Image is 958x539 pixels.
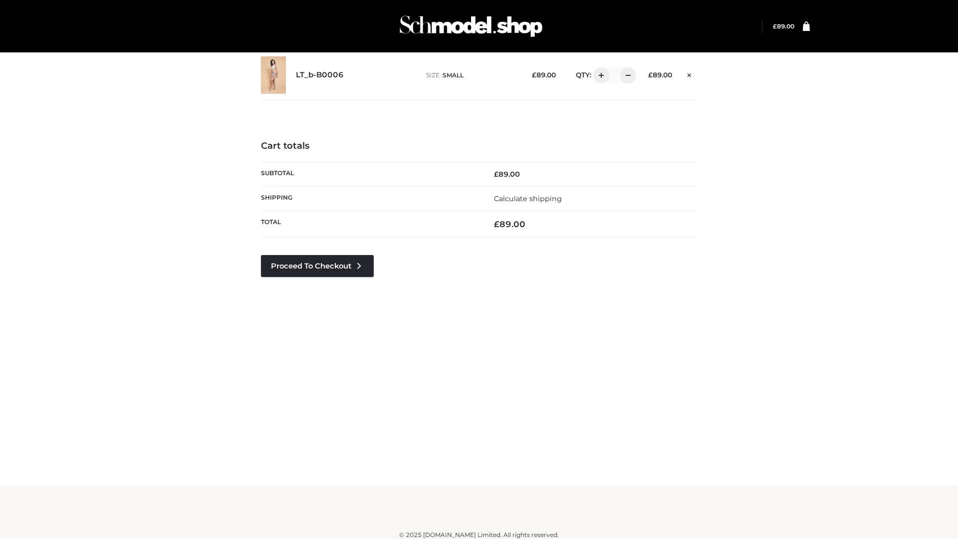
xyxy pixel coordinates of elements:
a: LT_b-B0006 [296,70,344,80]
a: £89.00 [773,22,794,30]
th: Subtotal [261,162,479,186]
bdi: 89.00 [494,219,525,229]
bdi: 89.00 [494,170,520,179]
span: £ [773,22,777,30]
img: Schmodel Admin 964 [396,6,546,46]
a: Proceed to Checkout [261,255,374,277]
bdi: 89.00 [773,22,794,30]
h4: Cart totals [261,141,697,152]
p: size : [426,71,516,80]
span: £ [532,71,536,79]
span: £ [494,170,498,179]
span: £ [494,219,499,229]
bdi: 89.00 [648,71,672,79]
bdi: 89.00 [532,71,556,79]
a: Calculate shipping [494,194,562,203]
th: Total [261,211,479,238]
span: £ [648,71,653,79]
div: QTY: [566,67,633,83]
span: SMALL [443,71,464,79]
th: Shipping [261,186,479,211]
a: Remove this item [682,67,697,80]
